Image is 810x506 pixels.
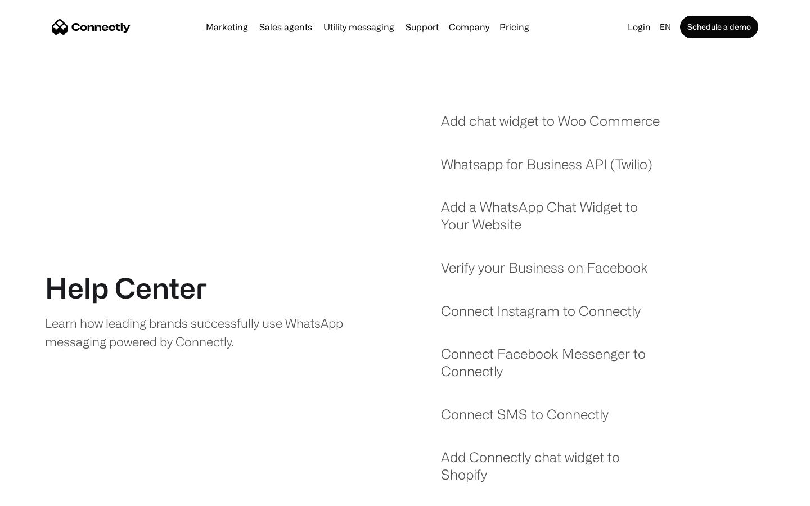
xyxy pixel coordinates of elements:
a: Connect Facebook Messenger to Connectly [441,345,668,391]
a: Add Connectly chat widget to Shopify [441,449,668,494]
a: Add a WhatsApp Chat Widget to Your Website [441,198,668,244]
div: Company [449,19,489,35]
a: Schedule a demo [680,16,758,38]
h1: Help Center [45,271,207,305]
a: Sales agents [255,22,317,31]
aside: Language selected: English [11,485,67,502]
a: Utility messaging [319,22,399,31]
div: en [660,19,671,35]
a: Whatsapp for Business API (Twilio) [441,156,652,184]
a: Connect SMS to Connectly [441,406,609,435]
ul: Language list [22,486,67,502]
a: Add chat widget to Woo Commerce [441,112,660,141]
a: Login [623,19,655,35]
a: Marketing [201,22,253,31]
a: Verify your Business on Facebook [441,259,648,288]
a: Support [401,22,443,31]
a: Pricing [495,22,534,31]
div: Learn how leading brands successfully use WhatsApp messaging powered by Connectly. [45,314,353,351]
a: Connect Instagram to Connectly [441,302,641,331]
